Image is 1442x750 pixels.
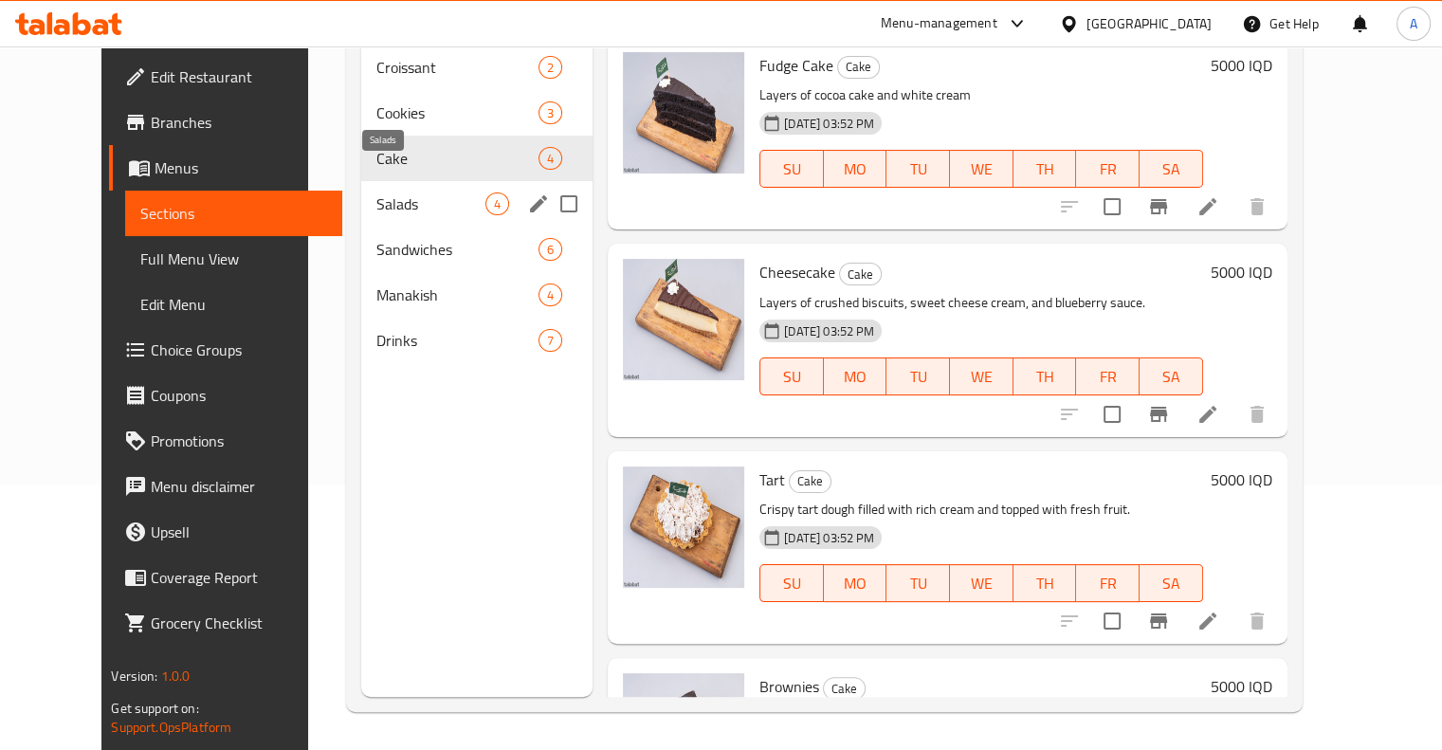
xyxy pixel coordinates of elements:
[1076,564,1140,602] button: FR
[1076,357,1140,395] button: FR
[151,475,327,498] span: Menu disclaimer
[539,286,561,304] span: 4
[151,111,327,134] span: Branches
[376,238,538,261] div: Sandwiches
[111,696,198,721] span: Get support on:
[824,678,865,700] span: Cake
[1013,357,1077,395] button: TH
[109,600,342,646] a: Grocery Checklist
[759,564,824,602] button: SU
[1084,363,1132,391] span: FR
[1021,363,1069,391] span: TH
[759,672,819,701] span: Brownies
[376,284,538,306] span: Manakish
[1136,392,1181,437] button: Branch-specific-item
[768,363,816,391] span: SU
[1147,155,1196,183] span: SA
[1196,195,1219,218] a: Edit menu item
[824,564,887,602] button: MO
[1211,673,1272,700] h6: 5000 IQD
[539,59,561,77] span: 2
[376,147,538,170] span: Cake
[958,570,1006,597] span: WE
[155,156,327,179] span: Menus
[151,566,327,589] span: Coverage Report
[140,247,327,270] span: Full Menu View
[950,150,1013,188] button: WE
[538,329,562,352] div: items
[894,363,942,391] span: TU
[376,192,485,215] span: Salads
[1196,403,1219,426] a: Edit menu item
[361,37,593,371] nav: Menu sections
[1147,363,1196,391] span: SA
[759,466,785,494] span: Tart
[376,101,538,124] span: Cookies
[837,56,880,79] div: Cake
[151,65,327,88] span: Edit Restaurant
[789,470,831,493] div: Cake
[1086,13,1212,34] div: [GEOGRAPHIC_DATA]
[759,258,835,286] span: Cheesecake
[759,291,1202,315] p: Layers of crushed biscuits, sweet cheese cream, and blueberry sauce.
[485,192,509,215] div: items
[759,51,833,80] span: Fudge Cake
[1196,610,1219,632] a: Edit menu item
[1076,150,1140,188] button: FR
[824,357,887,395] button: MO
[768,570,816,597] span: SU
[1410,13,1417,34] span: A
[111,715,231,740] a: Support.OpsPlatform
[109,373,342,418] a: Coupons
[376,56,538,79] span: Croissant
[1136,184,1181,229] button: Branch-specific-item
[623,259,744,380] img: Cheesecake
[361,181,593,227] div: Salads4edit
[759,150,824,188] button: SU
[1140,564,1203,602] button: SA
[840,264,881,285] span: Cake
[151,612,327,634] span: Grocery Checklist
[894,155,942,183] span: TU
[109,555,342,600] a: Coverage Report
[109,464,342,509] a: Menu disclaimer
[151,338,327,361] span: Choice Groups
[759,357,824,395] button: SU
[950,564,1013,602] button: WE
[109,100,342,145] a: Branches
[1013,150,1077,188] button: TH
[1211,259,1272,285] h6: 5000 IQD
[538,284,562,306] div: items
[361,227,593,272] div: Sandwiches6
[524,190,553,218] button: edit
[538,238,562,261] div: items
[886,150,950,188] button: TU
[1140,357,1203,395] button: SA
[1234,392,1280,437] button: delete
[538,56,562,79] div: items
[109,509,342,555] a: Upsell
[886,357,950,395] button: TU
[111,664,157,688] span: Version:
[376,329,538,352] span: Drinks
[151,430,327,452] span: Promotions
[768,155,816,183] span: SU
[759,83,1202,107] p: Layers of cocoa cake and white cream
[623,466,744,588] img: Tart
[1136,598,1181,644] button: Branch-specific-item
[1092,601,1132,641] span: Select to update
[776,322,882,340] span: [DATE] 03:52 PM
[1084,155,1132,183] span: FR
[125,236,342,282] a: Full Menu View
[1084,570,1132,597] span: FR
[361,318,593,363] div: Drinks7
[109,327,342,373] a: Choice Groups
[1211,466,1272,493] h6: 5000 IQD
[1021,155,1069,183] span: TH
[109,54,342,100] a: Edit Restaurant
[823,677,866,700] div: Cake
